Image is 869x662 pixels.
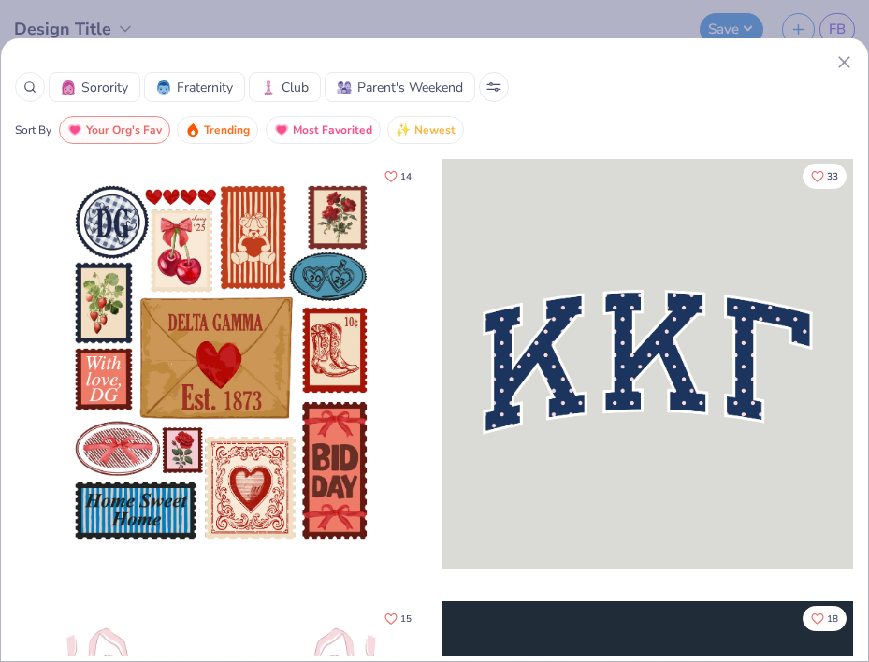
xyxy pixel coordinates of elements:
button: Like [803,164,847,189]
span: Most Favorited [293,120,372,141]
div: Sort By [15,122,51,138]
span: Newest [414,120,456,141]
button: Like [376,164,420,189]
button: Like [376,606,420,631]
img: Club [261,80,276,95]
img: Fraternity [156,80,171,95]
button: Parent's WeekendParent's Weekend [325,72,475,102]
img: Sorority [61,80,76,95]
span: Club [282,78,309,97]
span: 33 [827,172,838,181]
span: 14 [400,172,412,181]
img: Parent's Weekend [337,80,352,95]
span: 15 [400,614,412,624]
span: Your Org's Fav [86,120,162,141]
img: most_fav.gif [274,122,289,137]
button: Like [803,606,847,631]
button: Sort Popup Button [479,72,509,102]
button: Your Org's Fav [59,116,170,144]
span: Fraternity [177,78,233,97]
button: Trending [177,116,258,144]
img: newest.gif [396,122,411,137]
button: Most Favorited [266,116,381,144]
span: Sorority [81,78,128,97]
button: SororitySorority [49,72,140,102]
button: FraternityFraternity [144,72,245,102]
span: Trending [204,120,250,141]
span: Parent's Weekend [357,78,463,97]
button: Newest [387,116,464,144]
span: 18 [827,614,838,624]
img: most_fav.gif [67,122,82,137]
img: trending.gif [185,122,200,137]
button: ClubClub [249,72,321,102]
